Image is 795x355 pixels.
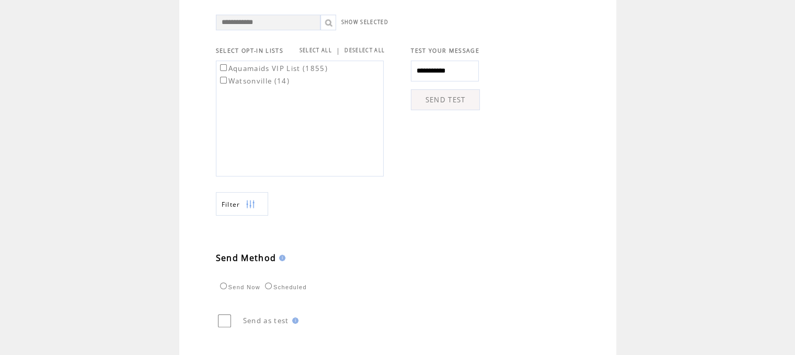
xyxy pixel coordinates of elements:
[344,47,385,54] a: DESELECT ALL
[216,252,276,264] span: Send Method
[220,77,227,84] input: Watsonville (14)
[289,317,298,324] img: help.gif
[220,64,227,71] input: Aquamaids VIP List (1855)
[218,76,290,86] label: Watsonville (14)
[220,282,227,289] input: Send Now
[218,64,328,73] label: Aquamaids VIP List (1855)
[411,47,479,54] span: TEST YOUR MESSAGE
[262,284,307,290] label: Scheduled
[336,46,340,55] span: |
[243,316,289,325] span: Send as test
[216,192,268,216] a: Filter
[217,284,260,290] label: Send Now
[216,47,283,54] span: SELECT OPT-IN LISTS
[299,47,332,54] a: SELECT ALL
[276,255,285,261] img: help.gif
[265,282,272,289] input: Scheduled
[341,19,388,26] a: SHOW SELECTED
[246,193,255,216] img: filters.png
[222,200,240,209] span: Show filters
[411,89,480,110] a: SEND TEST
